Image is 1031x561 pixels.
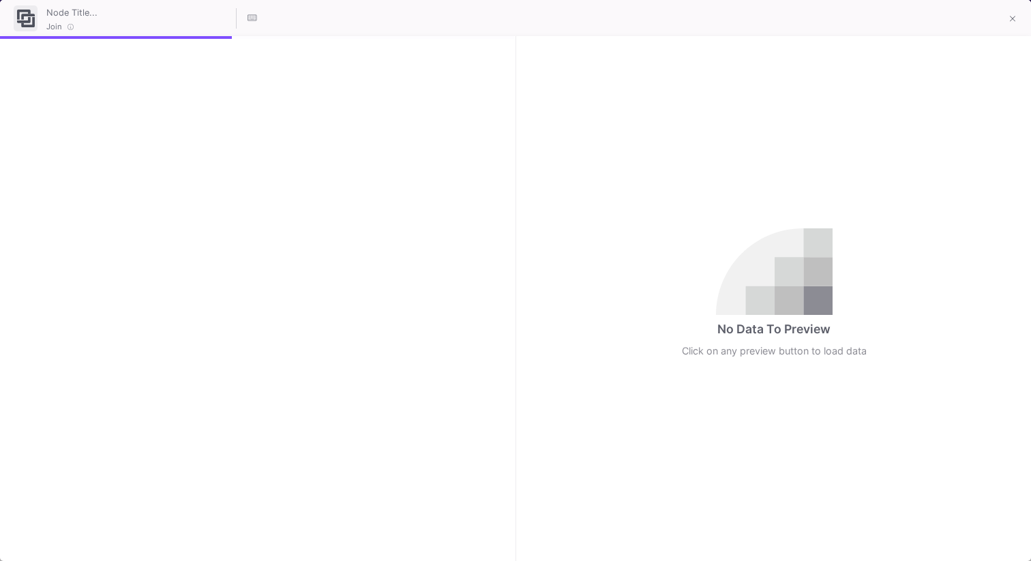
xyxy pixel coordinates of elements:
[682,344,867,359] div: Click on any preview button to load data
[717,320,831,338] div: No Data To Preview
[43,3,234,20] input: Node Title...
[46,21,62,32] span: Join
[239,5,266,32] button: Hotkeys List
[716,228,833,315] img: no-data.svg
[17,10,35,27] img: join-ui.svg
